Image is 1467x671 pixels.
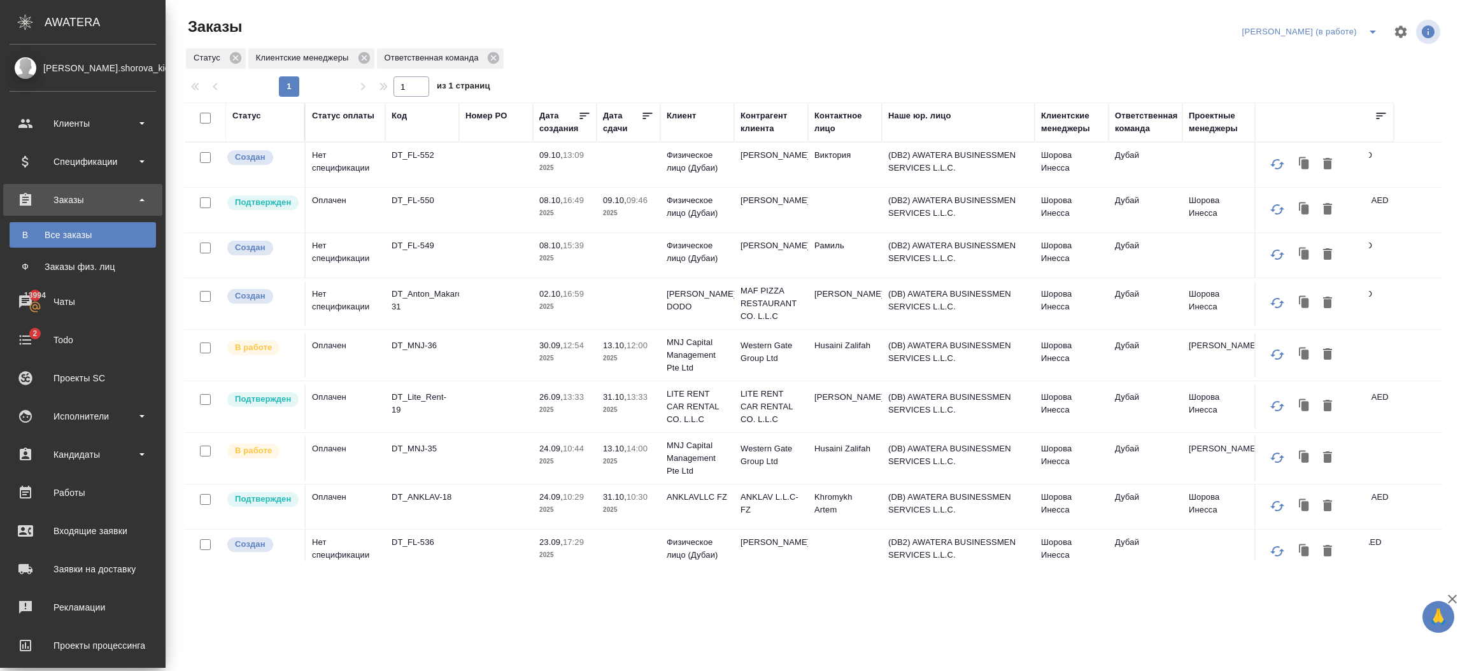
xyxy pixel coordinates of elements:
[1182,385,1256,429] td: Шорова Инесса
[1385,17,1416,47] span: Настроить таблицу
[808,333,882,378] td: Husaini Zalifah
[603,341,627,350] p: 13.10,
[306,143,385,187] td: Нет спецификации
[1262,239,1293,270] button: Обновить
[392,442,453,455] p: DT_MNJ-35
[1416,20,1443,44] span: Посмотреть информацию
[741,239,802,252] p: [PERSON_NAME]
[1189,109,1250,135] div: Проектные менеджеры
[377,48,504,69] div: Ответственная команда
[667,336,728,374] p: MNJ Capital Management Pte Ltd
[10,560,156,579] div: Заявки на доставку
[1262,391,1293,421] button: Обновить
[1317,152,1338,176] button: Удалить
[10,483,156,502] div: Работы
[10,369,156,388] div: Проекты SC
[226,339,298,357] div: Выставляет ПМ после принятия заказа от КМа
[1293,343,1317,367] button: Клонировать
[741,491,802,516] p: ANKLAV L.L.C-FZ
[539,195,563,205] p: 08.10,
[3,630,162,661] a: Проекты процессинга
[1262,491,1293,521] button: Обновить
[10,114,156,133] div: Клиенты
[882,281,1035,326] td: (DB) AWATERA BUSINESSMEN SERVICES L.L.C.
[10,445,156,464] div: Кандидаты
[226,288,298,305] div: Выставляется автоматически при создании заказа
[1035,436,1109,481] td: Шорова Инесса
[45,10,166,35] div: AWATERA
[226,536,298,553] div: Выставляется автоматически при создании заказа
[603,492,627,502] p: 31.10,
[10,636,156,655] div: Проекты процессинга
[392,149,453,162] p: DT_FL-552
[1317,243,1338,267] button: Удалить
[1293,446,1317,470] button: Клонировать
[10,598,156,617] div: Рекламации
[392,339,453,352] p: DT_MNJ-36
[1262,536,1293,567] button: Обновить
[1428,604,1449,630] span: 🙏
[306,436,385,481] td: Оплачен
[627,392,648,402] p: 13:33
[1109,233,1182,278] td: Дубай
[667,109,696,122] div: Клиент
[10,222,156,248] a: ВВсе заказы
[539,392,563,402] p: 26.09,
[25,327,45,340] span: 2
[306,530,385,574] td: Нет спецификации
[1109,188,1182,232] td: Дубай
[1293,197,1317,222] button: Клонировать
[3,553,162,585] a: Заявки на доставку
[808,385,882,429] td: [PERSON_NAME]
[312,109,374,122] div: Статус оплаты
[10,152,156,171] div: Спецификации
[235,538,266,551] p: Создан
[17,289,53,302] span: 13994
[563,195,584,205] p: 16:49
[3,477,162,509] a: Работы
[392,491,453,504] p: DT_ANKLAV-18
[741,285,802,323] p: MAF PIZZA RESTAURANT CO. L.L.C
[235,196,291,209] p: Подтвержден
[539,504,590,516] p: 2025
[882,385,1035,429] td: (DB) AWATERA BUSINESSMEN SERVICES L.L.C.
[465,109,507,122] div: Номер PO
[603,444,627,453] p: 13.10,
[392,109,407,122] div: Код
[1182,484,1256,529] td: Шорова Инесса
[1293,394,1317,418] button: Клонировать
[667,194,728,220] p: Физическое лицо (Дубаи)
[1182,281,1256,326] td: Шорова Инесса
[1293,539,1317,563] button: Клонировать
[1109,385,1182,429] td: Дубай
[627,492,648,502] p: 10:30
[563,392,584,402] p: 13:33
[185,17,242,37] span: Заказы
[1182,436,1256,481] td: [PERSON_NAME]
[232,109,261,122] div: Статус
[539,352,590,365] p: 2025
[882,233,1035,278] td: (DB2) AWATERA BUSINESSMEN SERVICES L.L.C.
[808,484,882,529] td: Khromykh Artem
[10,190,156,209] div: Заказы
[741,109,802,135] div: Контрагент клиента
[667,491,728,504] p: ANKLAVLLC FZ
[603,109,641,135] div: Дата сдачи
[882,530,1035,574] td: (DB2) AWATERA BUSINESSMEN SERVICES L.L.C.
[306,281,385,326] td: Нет спецификации
[1035,281,1109,326] td: Шорова Инесса
[741,194,802,207] p: [PERSON_NAME]
[226,491,298,508] div: Выставляет КМ после уточнения всех необходимых деталей и получения согласия клиента на запуск. С ...
[235,493,291,505] p: Подтвержден
[539,150,563,160] p: 09.10,
[539,241,563,250] p: 08.10,
[539,455,590,468] p: 2025
[3,286,162,318] a: 13994Чаты
[226,194,298,211] div: Выставляет КМ после уточнения всех необходимых деталей и получения согласия клиента на запуск. С ...
[539,537,563,547] p: 23.09,
[235,290,266,302] p: Создан
[306,484,385,529] td: Оплачен
[1035,143,1109,187] td: Шорова Инесса
[16,260,150,273] div: Заказы физ. лиц
[1317,343,1338,367] button: Удалить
